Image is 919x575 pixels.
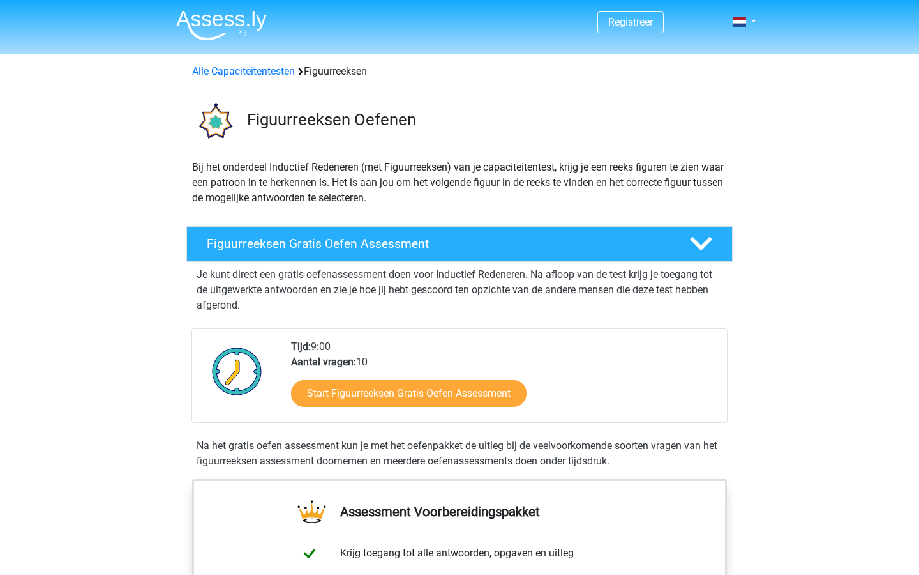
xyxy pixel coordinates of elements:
img: figuurreeksen [187,95,241,149]
p: Je kunt direct een gratis oefenassessment doen voor Inductief Redeneren. Na afloop van de test kr... [197,267,722,313]
a: Registreer [608,16,653,28]
b: Aantal vragen: [291,356,356,368]
div: Na het gratis oefen assessment kun je met het oefenpakket de uitleg bij de veelvoorkomende soorte... [191,438,728,469]
b: Tijd: [291,341,311,353]
a: Start Figuurreeksen Gratis Oefen Assessment [291,380,527,407]
h4: Figuurreeksen Gratis Oefen Assessment [207,236,669,251]
h3: Figuurreeksen Oefenen [247,110,722,130]
a: Figuurreeksen Gratis Oefen Assessment [181,226,738,262]
div: 9:00 10 [281,339,726,422]
p: Bij het onderdeel Inductief Redeneren (met Figuurreeksen) van je capaciteitentest, krijg je een r... [192,160,727,206]
img: Assessly [176,10,267,40]
img: Klok [205,339,269,403]
a: Alle Capaciteitentesten [192,65,295,77]
div: Figuurreeksen [187,64,732,79]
